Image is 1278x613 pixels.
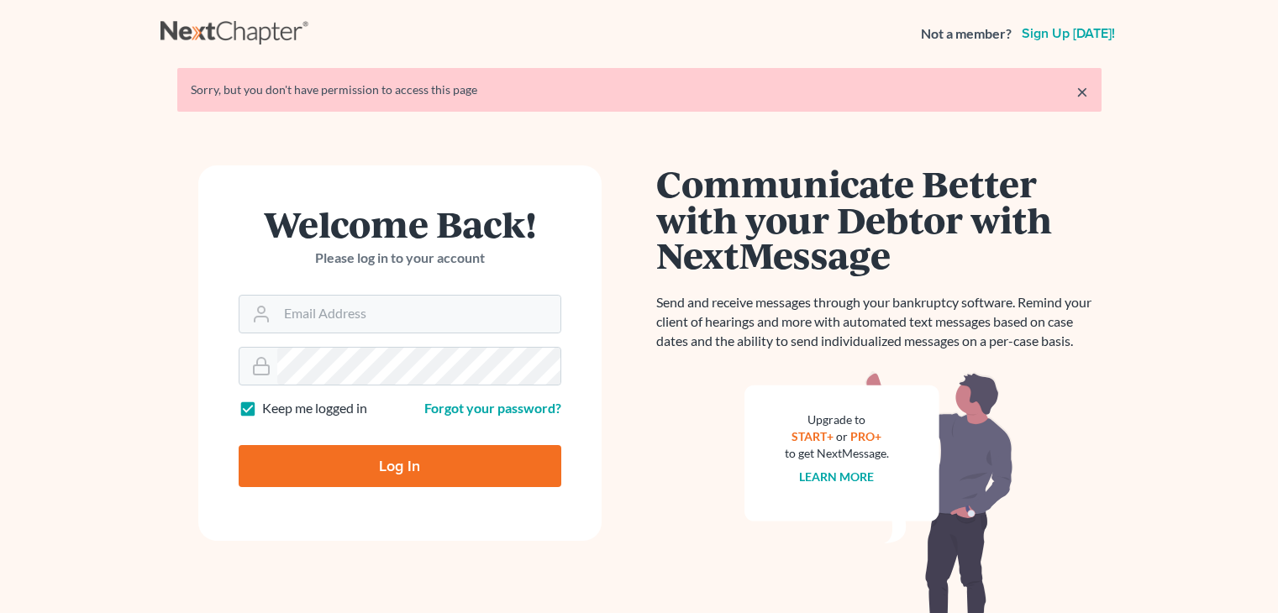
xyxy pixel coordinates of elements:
h1: Welcome Back! [239,206,561,242]
h1: Communicate Better with your Debtor with NextMessage [656,165,1102,273]
a: × [1076,81,1088,102]
a: Forgot your password? [424,400,561,416]
div: Sorry, but you don't have permission to access this page [191,81,1088,98]
strong: Not a member? [921,24,1012,44]
input: Log In [239,445,561,487]
div: Upgrade to [785,411,889,428]
a: START+ [792,429,834,443]
a: PRO+ [850,429,881,443]
input: Email Address [277,296,560,333]
a: Sign up [DATE]! [1018,27,1118,40]
p: Send and receive messages through your bankruptcy software. Remind your client of hearings and mo... [656,293,1102,351]
p: Please log in to your account [239,249,561,268]
span: or [836,429,848,443]
div: to get NextMessage. [785,445,889,462]
a: Learn more [799,469,874,484]
label: Keep me logged in [262,399,367,418]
